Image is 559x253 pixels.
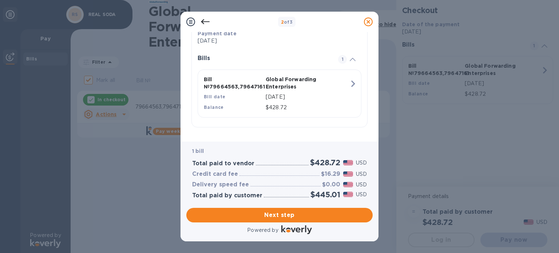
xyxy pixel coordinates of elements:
[281,19,284,25] span: 2
[266,93,349,101] p: [DATE]
[204,94,226,99] b: Bill date
[356,170,367,178] p: USD
[192,192,262,199] h3: Total paid by customer
[343,171,353,177] img: USD
[343,160,353,165] img: USD
[198,31,237,36] b: Payment date
[266,104,349,111] p: $428.72
[198,70,361,118] button: Bill №79664563,79647161Global Forwarding EnterprisesBill date[DATE]Balance$428.72
[356,181,367,189] p: USD
[281,225,312,234] img: Logo
[198,37,356,45] p: [DATE]
[322,181,340,188] h3: $0.00
[356,191,367,198] p: USD
[338,55,347,64] span: 1
[310,190,340,199] h2: $445.01
[192,171,238,178] h3: Credit card fee
[204,76,263,90] p: Bill № 79664563,79647161
[192,181,249,188] h3: Delivery speed fee
[310,158,340,167] h2: $428.72
[281,19,293,25] b: of 3
[192,211,367,220] span: Next step
[192,148,204,154] b: 1 bill
[343,192,353,197] img: USD
[192,160,254,167] h3: Total paid to vendor
[186,208,373,222] button: Next step
[204,104,224,110] b: Balance
[356,159,367,167] p: USD
[321,171,340,178] h3: $16.29
[198,55,329,62] h3: Bills
[266,76,325,90] p: Global Forwarding Enterprises
[343,182,353,187] img: USD
[247,226,278,234] p: Powered by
